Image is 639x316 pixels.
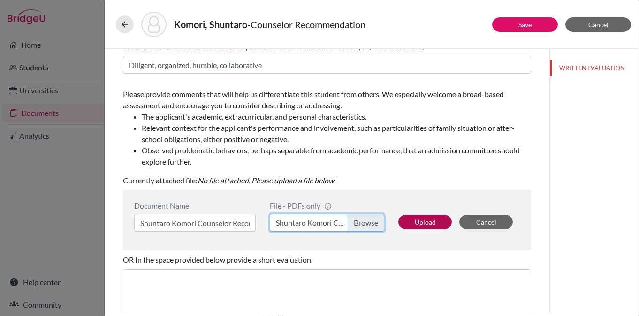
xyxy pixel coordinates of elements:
[142,111,531,122] li: The applicant's academic, extracurricular, and personal characteristics.
[142,145,531,167] li: Observed problematic behaviors, perhaps separable from academic performance, that an admission co...
[247,19,365,30] span: - Counselor Recommendation
[123,85,531,190] div: Currently attached file:
[398,215,452,229] button: Upload
[270,201,384,210] div: File - PDFs only
[198,176,335,185] i: No file attached. Please upload a file below.
[123,90,531,167] span: Please provide comments that will help us differentiate this student from others. We especially w...
[459,215,513,229] button: Cancel
[142,122,531,145] li: Relevant context for the applicant's performance and involvement, such as particularities of fami...
[550,60,639,76] button: WRITTEN EVALUATION
[324,203,332,210] span: info
[134,201,256,210] div: Document Name
[270,214,384,232] label: Shuntaro Komori Counselor Recommendation.pdf
[174,19,247,30] strong: Komori, Shuntaro
[123,255,312,264] span: OR In the space provided below provide a short evaluation.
